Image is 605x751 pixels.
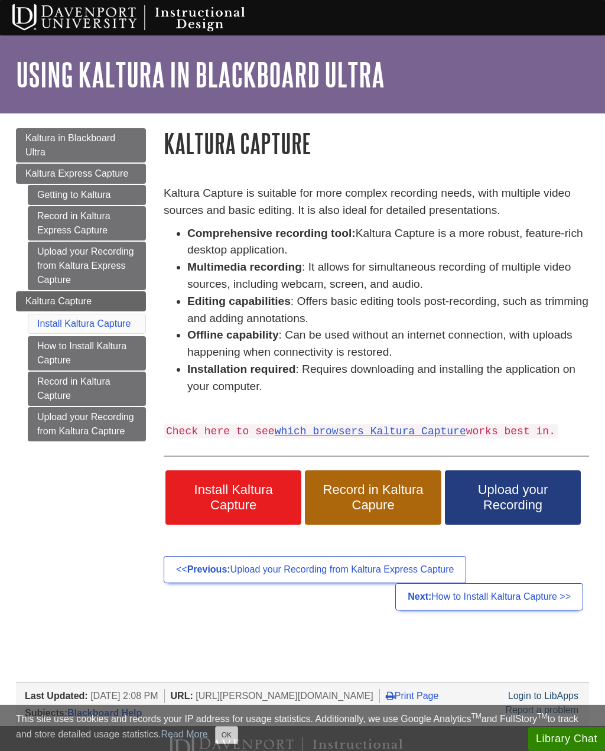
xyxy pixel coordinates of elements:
[174,482,292,513] span: Install Kaltura Capture
[187,329,279,341] strong: Offline capability
[196,691,373,701] span: [URL][PERSON_NAME][DOMAIN_NAME]
[171,691,193,701] span: URL:
[187,259,589,293] li: : It allows for simultaneous recording of multiple video sources, including webcam, screen, and a...
[187,361,589,395] li: : Requires downloading and installing the application on your computer.
[164,556,466,583] a: <<Previous:Upload your Recording from Kaltura Express Capture
[408,591,431,602] strong: Next:
[537,712,547,720] sup: TM
[165,470,301,525] a: Install Kaltura Capture
[187,293,589,327] li: : Offers basic editing tools post-recording, such as trimming and adding annotations.
[164,185,589,219] p: Kaltura Capture is suitable for more complex recording needs, with multiple video sources and bas...
[28,336,146,370] a: How to Install Kaltura Capture
[25,133,115,157] span: Kaltura in Blackboard Ultra
[187,225,589,259] li: Kaltura Capture is a more robust, feature-rich desktop application.
[187,327,589,361] li: : Can be used without an internet connection, with uploads happening when connectivity is restored.
[25,296,92,306] span: Kaltura Capture
[187,295,291,307] strong: Editing capabilities
[187,227,356,239] strong: Comprehensive recording tool:
[445,470,581,525] a: Upload your Recording
[305,470,441,525] a: Record in Kaltura Capure
[16,164,146,184] a: Kaltura Express Capture
[28,206,146,240] a: Record in Kaltura Express Capture
[386,691,439,701] a: Print Page
[164,424,558,438] code: Check here to see works best in.
[161,729,207,739] a: Read More
[395,583,583,610] a: Next:How to Install Kaltura Capture >>
[16,291,146,311] a: Kaltura Capture
[275,425,466,437] a: which browsers Kaltura Capture
[16,712,589,744] div: This site uses cookies and records your IP address for usage statistics. Additionally, we use Goo...
[25,691,88,701] span: Last Updated:
[508,691,578,701] a: Login to LibApps
[28,372,146,406] a: Record in Kaltura Capture
[314,482,432,513] span: Record in Kaltura Capure
[187,564,230,574] strong: Previous:
[28,407,146,441] a: Upload your Recording from Kaltura Capture
[25,168,128,178] span: Kaltura Express Capture
[90,691,158,701] span: [DATE] 2:08 PM
[16,128,146,162] a: Kaltura in Blackboard Ultra
[28,185,146,205] a: Getting to Kaltura
[471,712,481,720] sup: TM
[528,727,605,751] button: Library Chat
[28,242,146,290] a: Upload your Recording from Kaltura Express Capture
[16,128,146,441] div: Guide Page Menu
[3,3,287,32] img: Davenport University Instructional Design
[16,56,385,93] a: Using Kaltura in Blackboard Ultra
[187,261,302,273] strong: Multimedia recording
[386,691,395,700] i: Print Page
[187,363,295,375] strong: Installation required
[37,318,131,329] a: Install Kaltura Capture
[454,482,572,513] span: Upload your Recording
[215,726,238,744] button: Close
[164,128,589,158] h1: Kaltura Capture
